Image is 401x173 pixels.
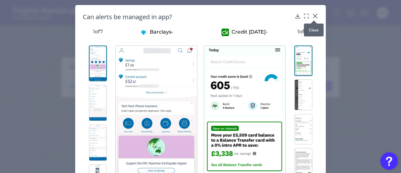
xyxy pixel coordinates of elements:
[380,152,398,170] button: Open Resource Center
[150,29,173,35] p: Barclays -
[286,29,318,35] p: 1 of 6
[83,13,292,21] h2: Can alerts be managed in app?
[83,29,113,35] p: 1 of 7
[232,29,268,35] p: Credit [DATE] -
[304,24,324,36] div: Close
